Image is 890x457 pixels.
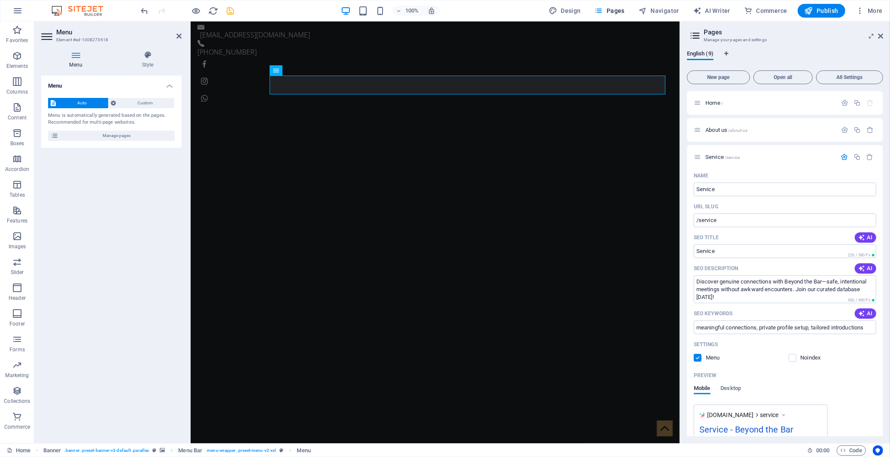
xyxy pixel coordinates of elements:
[56,28,182,36] h2: Menu
[848,253,870,257] span: 226 / 580 Px
[852,4,886,18] button: More
[41,76,182,91] h4: Menu
[694,244,876,258] input: The page title in search results and browser tabs
[846,252,876,258] span: Calculated pixel length in search results
[721,101,723,106] span: /
[822,447,823,454] span: :
[705,100,723,106] span: Click to open page
[687,51,883,67] div: Language Tabs
[855,308,876,319] button: AI
[858,234,873,241] span: AI
[4,398,30,405] p: Collections
[703,100,837,106] div: Home/
[5,372,29,379] p: Marketing
[178,445,202,456] span: Click to select. Double-click to edit
[109,98,175,108] button: Custom
[43,445,311,456] nav: breadcrumb
[48,112,175,126] div: Menu is automatically generated based on the pages. Recommended for multi-page websites.
[48,131,175,141] button: Manage pages
[690,4,734,18] button: AI Writer
[41,51,114,69] h4: Menu
[856,6,883,15] span: More
[9,295,26,302] p: Header
[705,154,740,160] span: Click to open page
[687,70,750,84] button: New page
[744,6,787,15] span: Commerce
[866,99,874,107] div: The startpage cannot be deleted
[703,154,837,160] div: Service/service
[694,341,718,348] p: Settings
[699,412,705,418] img: Favicontransparent-EsXFN98nadgM9I6PwPZ60Q-Ayfr-3dc8Ez9TH64Fs-zmA.png
[405,6,419,16] h6: 100%
[9,192,25,198] p: Tables
[11,269,24,276] p: Slider
[694,310,732,317] p: SEO Keywords
[49,6,114,16] img: Editor Logo
[595,6,625,15] span: Pages
[760,411,779,419] span: service
[841,99,848,107] div: Settings
[841,445,862,456] span: Code
[64,445,149,456] span: . banner .preset-banner-v3-default .parallax
[225,6,236,16] button: save
[549,6,581,15] span: Design
[6,88,28,95] p: Columns
[226,6,236,16] i: Save (Ctrl+S)
[392,6,423,16] button: 100%
[206,445,276,456] span: . menu-wrapper .preset-menu-v2-xxl
[694,383,711,395] span: Mobile
[191,6,201,16] button: Click here to leave preview mode and continue editing
[805,6,838,15] span: Publish
[866,153,874,161] div: Remove
[855,232,876,243] button: AI
[694,203,718,210] p: URL SLUG
[858,265,873,272] span: AI
[114,51,182,69] h4: Style
[841,126,848,134] div: Settings
[297,445,311,456] span: Click to select. Double-click to edit
[7,217,27,224] p: Features
[704,36,866,44] h3: Manage your pages and settings
[816,445,829,456] span: 00 00
[855,263,876,274] button: AI
[43,445,61,456] span: Click to select. Double-click to edit
[706,354,734,362] p: Define if you want this page to be shown in auto-generated navigation.
[873,445,883,456] button: Usercentrics
[160,448,165,453] i: This element contains a background
[691,75,746,80] span: New page
[152,448,156,453] i: This element is a customizable preset
[48,98,108,108] button: Auto
[741,4,791,18] button: Commerce
[705,127,747,133] span: Click to open page
[694,265,738,272] label: The text in search results and social media
[208,6,219,16] button: reload
[10,140,24,147] p: Boxes
[9,346,25,353] p: Forms
[854,99,861,107] div: Duplicate
[703,127,837,133] div: About us/about-us
[848,298,870,302] span: 900 / 990 Px
[9,243,26,250] p: Images
[4,423,30,430] p: Commerce
[119,98,172,108] span: Custom
[7,445,30,456] a: Click to cancel selection. Double-click to open Pages
[279,448,283,453] i: This element is a customizable preset
[61,131,172,141] span: Manage pages
[798,4,845,18] button: Publish
[694,265,738,272] p: SEO Description
[858,310,873,317] span: AI
[591,4,628,18] button: Pages
[854,153,861,161] div: Duplicate
[757,75,809,80] span: Open all
[854,126,861,134] div: Duplicate
[728,128,747,133] span: /about-us
[6,63,28,70] p: Elements
[5,166,29,173] p: Accordion
[801,354,829,362] p: Instruct search engines to exclude this page from search results.
[638,6,679,15] span: Navigator
[694,234,719,241] label: The page title in search results and browser tabs
[545,4,584,18] button: Design
[694,372,717,379] p: Preview of your page in search results
[820,75,879,80] span: All Settings
[8,114,27,121] p: Content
